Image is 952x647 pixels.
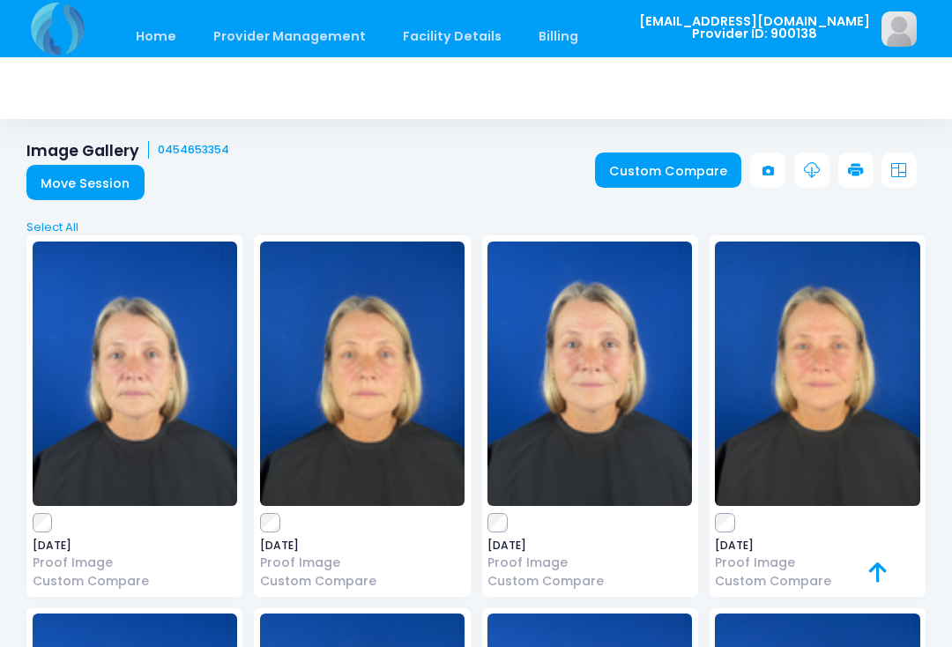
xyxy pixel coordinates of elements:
a: Facility Details [386,16,519,57]
img: image [881,11,917,47]
a: Proof Image [715,554,919,572]
span: [DATE] [487,540,692,551]
span: [EMAIL_ADDRESS][DOMAIN_NAME] Provider ID: 900138 [639,15,870,41]
a: Billing [522,16,596,57]
img: image [260,242,465,506]
a: 0454653354 [158,142,229,157]
span: [DATE] [715,540,919,551]
span: [DATE] [33,540,237,551]
a: Custom Compare [33,572,237,591]
a: Proof Image [33,554,237,572]
img: image [715,242,919,506]
a: Move Session [26,165,145,200]
img: image [33,242,237,506]
img: image [487,242,692,506]
a: Custom Compare [595,152,742,188]
a: Custom Compare [487,572,692,591]
h1: Image Gallery [26,141,229,160]
a: Proof Image [487,554,692,572]
a: Home [118,16,193,57]
span: [DATE] [260,540,465,551]
a: Custom Compare [260,572,465,591]
a: Proof Image [260,554,465,572]
a: Custom Compare [715,572,919,591]
a: Staff [599,16,666,57]
a: Provider Management [196,16,383,57]
a: Select All [21,219,932,236]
